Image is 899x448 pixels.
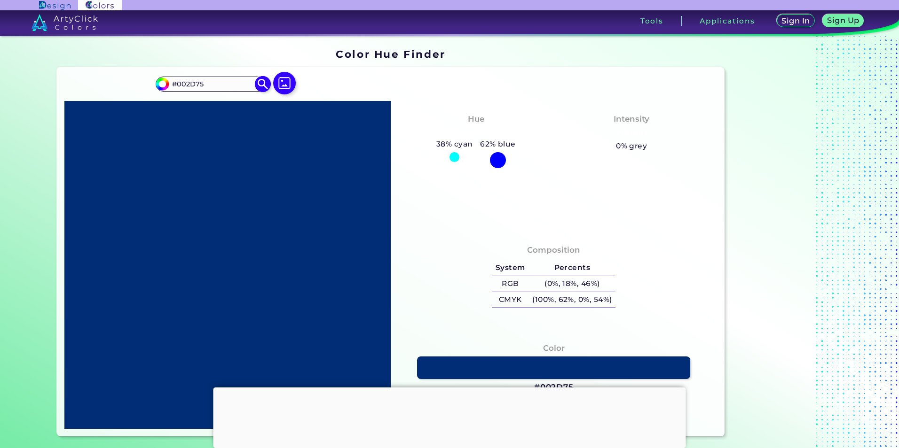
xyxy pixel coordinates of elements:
[527,243,580,257] h4: Composition
[492,292,528,308] h5: CMYK
[783,17,809,24] h5: Sign In
[169,77,256,90] input: type color..
[492,276,528,292] h5: RGB
[534,382,574,393] h3: #002D75
[433,138,476,150] h5: 38% cyan
[529,292,616,308] h5: (100%, 62%, 0%, 54%)
[39,1,71,10] img: ArtyClick Design logo
[616,140,647,152] h5: 0% grey
[213,387,686,446] iframe: Advertisement
[611,127,652,139] h3: Vibrant
[529,276,616,292] h5: (0%, 18%, 46%)
[492,260,528,276] h5: System
[273,72,296,94] img: icon picture
[824,15,862,27] a: Sign Up
[529,260,616,276] h5: Percents
[468,112,484,126] h4: Hue
[700,17,755,24] h3: Applications
[828,17,858,24] h5: Sign Up
[640,17,663,24] h3: Tools
[445,127,507,139] h3: Tealish Blue
[32,14,98,31] img: logo_artyclick_colors_white.svg
[336,47,445,61] h1: Color Hue Finder
[728,45,846,440] iframe: Advertisement
[255,76,271,92] img: icon search
[778,15,813,27] a: Sign In
[614,112,649,126] h4: Intensity
[543,341,565,355] h4: Color
[476,138,519,150] h5: 62% blue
